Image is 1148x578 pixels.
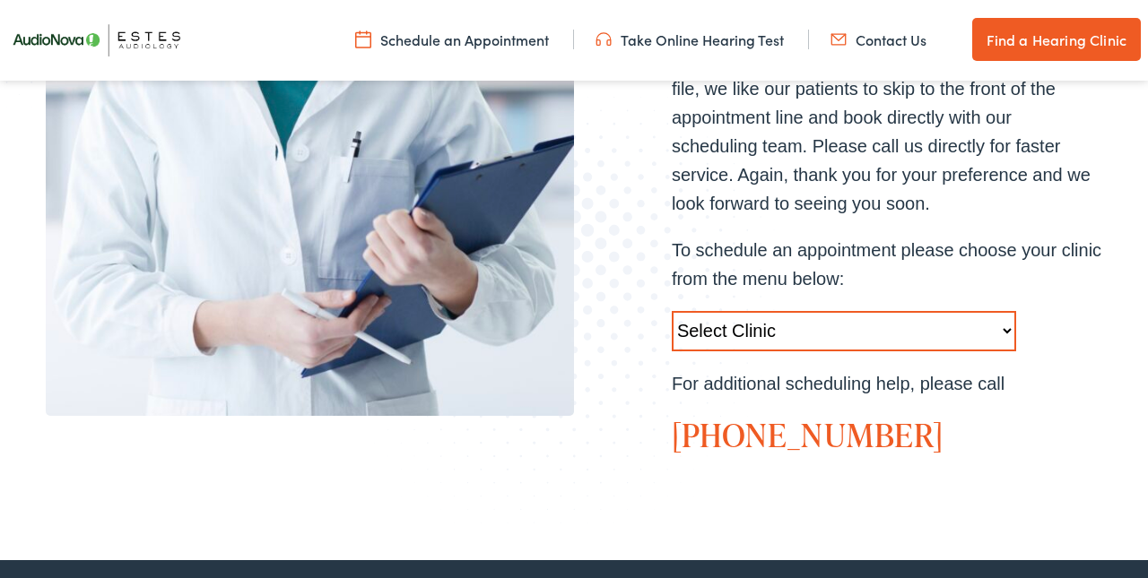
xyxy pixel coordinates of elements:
[355,30,371,49] img: utility icon
[672,412,944,457] a: [PHONE_NUMBER]
[672,369,1102,398] p: For additional scheduling help, please call
[831,30,847,49] img: utility icon
[831,30,926,49] a: Contact Us
[355,30,549,49] a: Schedule an Appointment
[596,30,612,49] img: utility icon
[596,30,784,49] a: Take Online Hearing Test
[672,236,1102,293] p: To schedule an appointment please choose your clinic from the menu below:
[972,18,1141,61] a: Find a Hearing Clinic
